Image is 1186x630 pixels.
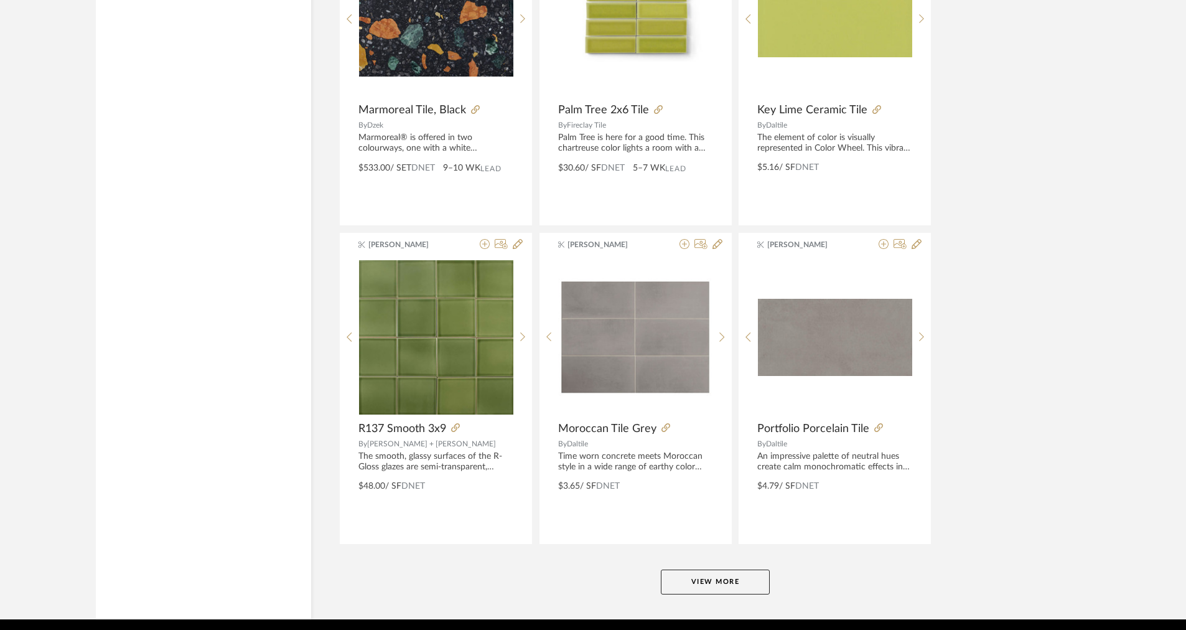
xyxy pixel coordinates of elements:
span: Key Lime Ceramic Tile [757,103,867,117]
span: Daltile [567,440,588,448]
span: By [358,121,367,129]
span: / SF [580,482,596,491]
img: Moroccan Tile Grey [558,278,712,395]
span: Daltile [766,440,787,448]
span: [PERSON_NAME] + [PERSON_NAME] [367,440,496,448]
span: $30.60 [558,164,585,172]
span: $533.00 [358,164,390,172]
span: [PERSON_NAME] [767,239,846,250]
span: By [558,121,567,129]
span: [PERSON_NAME] [567,239,646,250]
span: By [757,440,766,448]
span: Palm Tree 2x6 Tile [558,103,649,117]
span: Daltile [766,121,787,129]
span: DNET [596,482,620,491]
span: / SF [585,164,601,172]
span: Lead [665,164,686,173]
span: Dzek [367,121,383,129]
span: / Set [390,164,411,172]
div: Time worn concrete meets Moroccan style in a wide range of earthy color tones. [558,451,713,472]
span: R137 Smooth 3x9 [358,422,446,436]
span: / SF [779,163,795,172]
span: By [358,440,367,448]
span: DNET [795,482,819,491]
span: By [558,440,567,448]
span: / SF [779,482,795,491]
span: DNET [601,164,625,172]
span: $5.16 [757,163,779,172]
div: An impressive palette of neutral hues create calm monochromatic effects in this cement-look porce... [757,451,912,472]
span: Lead [480,164,502,173]
span: / SF [385,482,401,491]
div: Palm Tree is here for a good time. This chartreuse color lights a room with a vivid yellow-green ... [558,133,713,154]
img: R137 Smooth 3x9 [359,260,513,415]
span: DNET [401,482,425,491]
span: Portfolio Porcelain Tile [757,422,869,436]
span: By [757,121,766,129]
span: $4.79 [757,482,779,491]
span: 9–10 WK [443,162,480,175]
span: DNET [411,164,435,172]
span: Moroccan Tile Grey [558,422,656,436]
span: $3.65 [558,482,580,491]
span: [PERSON_NAME] [368,239,447,250]
div: The element of color is visually represented in Color Wheel. This vibrant collection offers a wid... [757,133,912,154]
div: Marmoreal® is offered in two colourways, one with a white background, and the other black. Each v... [358,133,513,154]
span: $48.00 [358,482,385,491]
div: The smooth, glassy surfaces of the R-Gloss glazes are semi-transparent, enriching the textures an... [358,451,513,472]
img: Portfolio Porcelain Tile [758,299,912,376]
button: View More [661,570,770,595]
span: DNET [795,163,819,172]
span: Fireclay Tile [567,121,606,129]
span: Marmoreal Tile, Black [358,103,466,117]
span: 5–7 WK [633,162,665,175]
